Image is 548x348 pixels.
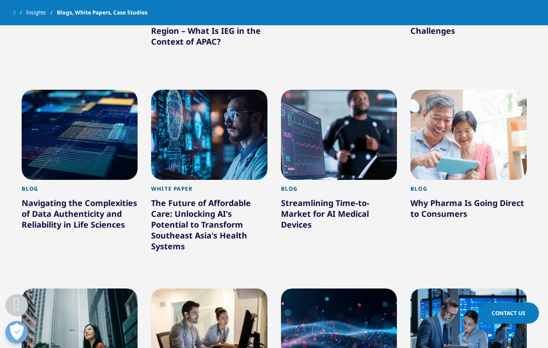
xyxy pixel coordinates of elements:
[151,197,267,255] div: The Future of Affordable Care: Unlocking AI's Potential to Transform Southeast Asia's Health Systems
[410,180,527,243] a: Blog Why Pharma Is Going Direct to Consumers
[410,185,527,197] div: Blog
[151,4,267,50] div: Evidence-Based Strategic Differentiation in the APAC Region – What Is IEG in the Context of APAC?
[281,197,397,234] div: Streamlining Time-to-Market for AI Medical Devices
[281,185,397,197] div: Blog
[22,180,138,253] a: Blog Navigating the Complexities of Data Authenticity and Reliability in Life Sciences
[151,180,267,275] a: White Paper The Future of Affordable Care: Unlocking AI's Potential to Transform Southeast Asia's...
[22,197,138,234] div: Navigating the Complexities of Data Authenticity and Reliability in Life Sciences
[151,185,267,197] div: White Paper
[5,321,28,343] button: Open Preferences
[281,180,397,253] a: Blog Streamlining Time-to-Market for AI Medical Devices
[57,5,147,21] span: Blogs, White Papers, Case Studies
[26,5,57,21] a: Insights
[22,185,138,197] div: Blog
[492,309,525,317] span: Contact Us
[410,197,527,223] div: Why Pharma Is Going Direct to Consumers
[478,302,539,324] a: Contact Us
